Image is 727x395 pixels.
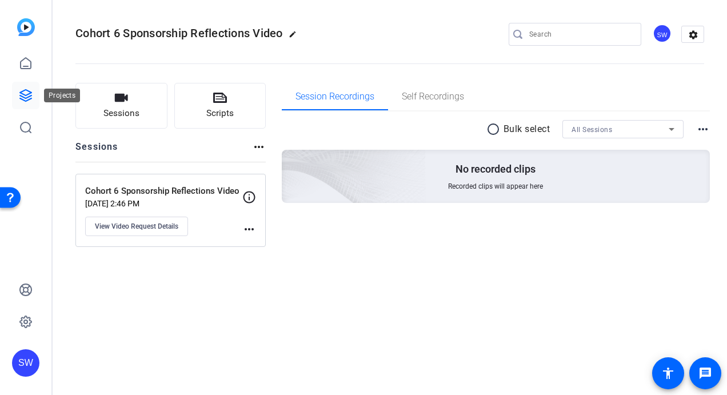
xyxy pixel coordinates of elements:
[402,92,464,101] span: Self Recordings
[572,126,612,134] span: All Sessions
[698,366,712,380] mat-icon: message
[85,199,242,208] p: [DATE] 2:46 PM
[486,122,504,136] mat-icon: radio_button_unchecked
[206,107,234,120] span: Scripts
[75,26,283,40] span: Cohort 6 Sponsorship Reflections Video
[44,89,80,102] div: Projects
[295,92,374,101] span: Session Recordings
[529,27,632,41] input: Search
[504,122,550,136] p: Bulk select
[661,366,675,380] mat-icon: accessibility
[448,182,543,191] span: Recorded clips will appear here
[653,24,673,44] ngx-avatar: Steve Winiecki
[653,24,672,43] div: SW
[75,140,118,162] h2: Sessions
[289,30,302,44] mat-icon: edit
[17,18,35,36] img: blue-gradient.svg
[103,107,139,120] span: Sessions
[85,217,188,236] button: View Video Request Details
[75,83,167,129] button: Sessions
[682,26,705,43] mat-icon: settings
[696,122,710,136] mat-icon: more_horiz
[456,162,536,176] p: No recorded clips
[12,349,39,377] div: SW
[174,83,266,129] button: Scripts
[95,222,178,231] span: View Video Request Details
[85,185,242,198] p: Cohort 6 Sponsorship Reflections Video
[242,222,256,236] mat-icon: more_horiz
[252,140,266,154] mat-icon: more_horiz
[154,37,426,285] img: embarkstudio-empty-session.png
